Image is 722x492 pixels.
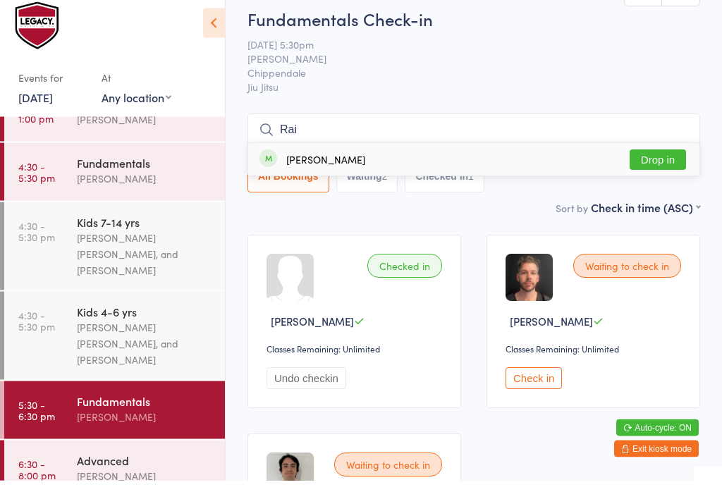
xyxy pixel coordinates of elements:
div: Fundamentals [77,166,213,182]
div: Waiting to check in [334,465,442,488]
img: image1740633684.png [506,266,553,313]
button: Undo checkin [267,379,346,401]
div: [PERSON_NAME] [286,166,365,177]
a: 5:30 -6:30 pmFundamentals[PERSON_NAME] [4,393,225,450]
div: Classes Remaining: Unlimited [506,355,685,367]
div: Waiting to check in [573,266,681,290]
span: [DATE] 5:30pm [247,49,678,63]
button: All Bookings [247,172,329,204]
div: Checked in [367,266,442,290]
button: Waiting2 [336,172,398,204]
div: Kids 7-14 yrs [77,226,213,241]
h2: Fundamentals Check-in [247,19,700,42]
time: 4:30 - 5:30 pm [18,231,55,254]
span: [PERSON_NAME] [271,326,354,340]
div: [PERSON_NAME] [77,123,213,139]
a: 4:30 -5:30 pmFundamentals[PERSON_NAME] [4,154,225,212]
img: Legacy Brazilian Jiu Jitsu [14,11,63,63]
div: Classes Remaining: Unlimited [267,355,446,367]
button: Exit kiosk mode [614,452,699,469]
div: Advanced [77,464,213,479]
button: Drop in [630,161,686,182]
button: Auto-cycle: ON [616,431,699,448]
button: Checked in1 [405,172,484,204]
a: 4:30 -5:30 pmKids 7-14 yrs[PERSON_NAME] [PERSON_NAME], and [PERSON_NAME] [4,214,225,302]
button: Check in [506,379,562,401]
time: 4:30 - 5:30 pm [18,321,55,343]
div: [PERSON_NAME] [77,182,213,198]
div: Check in time (ASC) [591,211,700,227]
div: [PERSON_NAME] [PERSON_NAME], and [PERSON_NAME] [77,241,213,290]
time: 12:00 - 1:00 pm [18,113,54,135]
time: 4:30 - 5:30 pm [18,172,55,195]
a: 4:30 -5:30 pmKids 4-6 yrs[PERSON_NAME] [PERSON_NAME], and [PERSON_NAME] [4,303,225,391]
div: Fundamentals [77,405,213,420]
input: Search [247,125,700,158]
div: 1 [468,183,474,194]
div: At [102,78,171,101]
div: [PERSON_NAME] [77,420,213,436]
div: Events for [18,78,87,101]
span: Chippendale [247,78,678,92]
div: 2 [382,183,388,194]
div: Any location [102,101,171,116]
span: Jiu Jitsu [247,92,700,106]
div: Kids 4-6 yrs [77,315,213,331]
div: [PERSON_NAME] [PERSON_NAME], and [PERSON_NAME] [77,331,213,379]
span: [PERSON_NAME] [247,63,678,78]
span: [PERSON_NAME] [510,326,593,340]
a: [DATE] [18,101,53,116]
time: 6:30 - 8:00 pm [18,469,56,492]
time: 5:30 - 6:30 pm [18,410,55,433]
label: Sort by [556,213,588,227]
